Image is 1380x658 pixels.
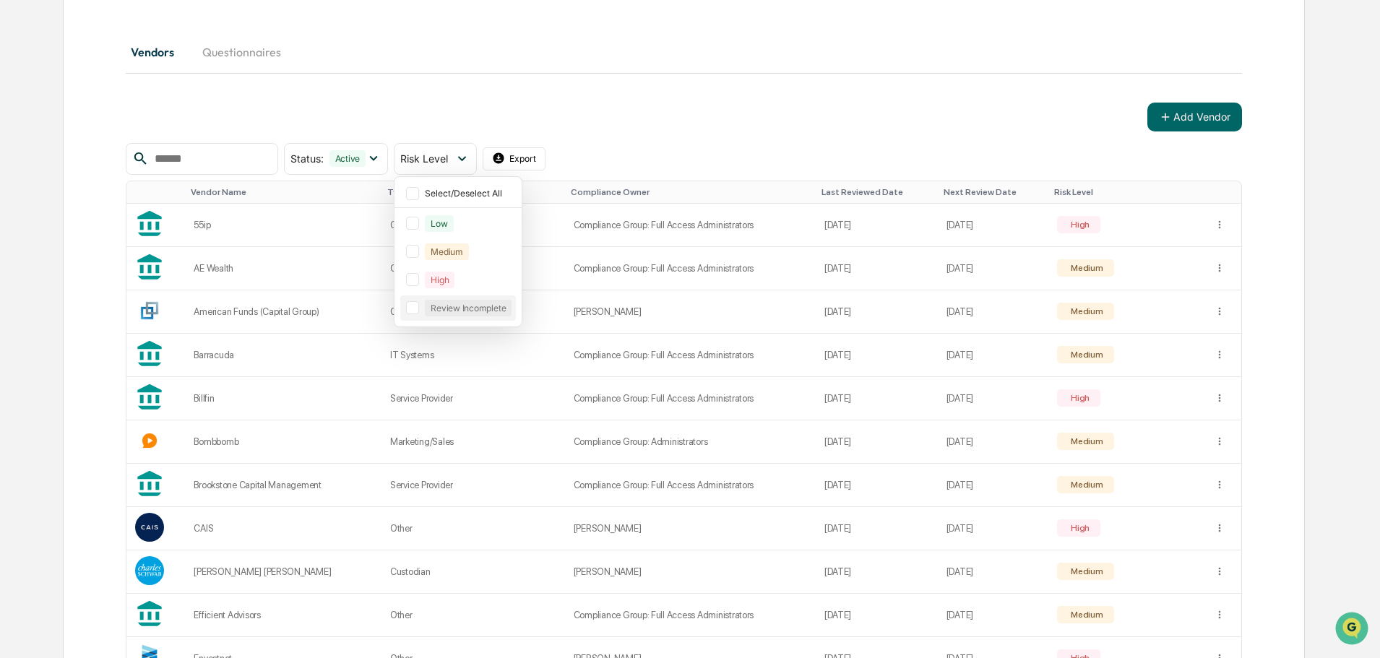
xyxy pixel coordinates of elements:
td: Service Provider [381,377,565,420]
div: Start new chat [49,111,237,125]
div: Medium [1068,350,1103,360]
button: Questionnaires [191,35,293,69]
td: IT Systems [381,334,565,377]
td: [DATE] [816,420,938,464]
td: [DATE] [816,247,938,290]
td: [DATE] [816,204,938,247]
div: Toggle SortBy [1217,187,1236,197]
div: High [1068,393,1090,403]
span: Status : [290,152,324,165]
td: [DATE] [938,247,1049,290]
td: [DATE] [816,334,938,377]
div: Medium [1068,436,1103,446]
td: [DATE] [938,204,1049,247]
div: 🔎 [14,211,26,222]
img: 1746055101610-c473b297-6a78-478c-a979-82029cc54cd1 [14,111,40,137]
div: Review Incomplete [425,300,512,316]
input: Clear [38,66,238,81]
div: Toggle SortBy [571,187,810,197]
a: 🔎Data Lookup [9,204,97,230]
div: High [1068,523,1090,533]
td: [DATE] [816,377,938,420]
div: [PERSON_NAME] [PERSON_NAME] [194,566,373,577]
div: Toggle SortBy [944,187,1043,197]
td: [PERSON_NAME] [565,290,816,334]
td: Service Provider [381,464,565,507]
td: [DATE] [938,507,1049,550]
td: Marketing/Sales [381,420,565,464]
div: Barracuda [194,350,373,360]
td: Compliance Group: Full Access Administrators [565,247,816,290]
td: Compliance Group: Administrators [565,420,816,464]
div: Toggle SortBy [1054,187,1199,197]
td: Custodian [381,290,565,334]
td: [DATE] [938,464,1049,507]
img: Vendor Logo [135,296,164,325]
img: Vendor Logo [135,556,164,585]
img: Vendor Logo [135,426,164,455]
td: Compliance Group: Full Access Administrators [565,594,816,637]
div: Medium [1068,263,1103,273]
button: Start new chat [246,115,263,132]
td: [DATE] [816,507,938,550]
td: Compliance Group: Full Access Administrators [565,464,816,507]
td: [PERSON_NAME] [565,507,816,550]
span: Attestations [119,182,179,196]
div: Efficient Advisors [194,610,373,620]
div: 🗄️ [105,183,116,195]
td: [DATE] [938,594,1049,637]
button: Vendors [126,35,191,69]
span: Preclearance [29,182,93,196]
button: Add Vendor [1147,103,1242,131]
div: CAIS [194,523,373,534]
div: High [1068,220,1090,230]
td: Custodian [381,550,565,594]
div: 55ip [194,220,373,230]
td: [DATE] [816,290,938,334]
td: [PERSON_NAME] [565,550,816,594]
td: Other [381,204,565,247]
div: Toggle SortBy [821,187,932,197]
td: [DATE] [938,550,1049,594]
div: Select/Deselect All [425,188,513,199]
div: Medium [1068,566,1103,576]
div: Medium [425,243,469,260]
td: [DATE] [816,550,938,594]
img: Vendor Logo [135,513,164,542]
td: Other [381,247,565,290]
td: Other [381,507,565,550]
div: Bombbomb [194,436,373,447]
td: Compliance Group: Full Access Administrators [565,377,816,420]
div: Medium [1068,480,1103,490]
div: Brookstone Capital Management [194,480,373,490]
span: Risk Level [400,152,448,165]
td: [DATE] [938,420,1049,464]
a: Powered byPylon [102,244,175,256]
div: American Funds (Capital Group) [194,306,373,317]
div: secondary tabs example [126,35,1242,69]
div: Billfin [194,393,373,404]
td: [DATE] [816,464,938,507]
a: 🗄️Attestations [99,176,185,202]
div: Toggle SortBy [138,187,179,197]
iframe: Open customer support [1334,610,1373,649]
td: Other [381,594,565,637]
div: We're available if you need us! [49,125,183,137]
button: Export [483,147,546,170]
td: [DATE] [938,334,1049,377]
div: 🖐️ [14,183,26,195]
div: Medium [1068,610,1103,620]
div: High [425,272,454,288]
div: Active [329,150,366,167]
div: Toggle SortBy [191,187,376,197]
span: Pylon [144,245,175,256]
td: [DATE] [816,594,938,637]
td: [DATE] [938,377,1049,420]
span: Data Lookup [29,209,91,224]
div: Medium [1068,306,1103,316]
td: Compliance Group: Full Access Administrators [565,334,816,377]
a: 🖐️Preclearance [9,176,99,202]
td: [DATE] [938,290,1049,334]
